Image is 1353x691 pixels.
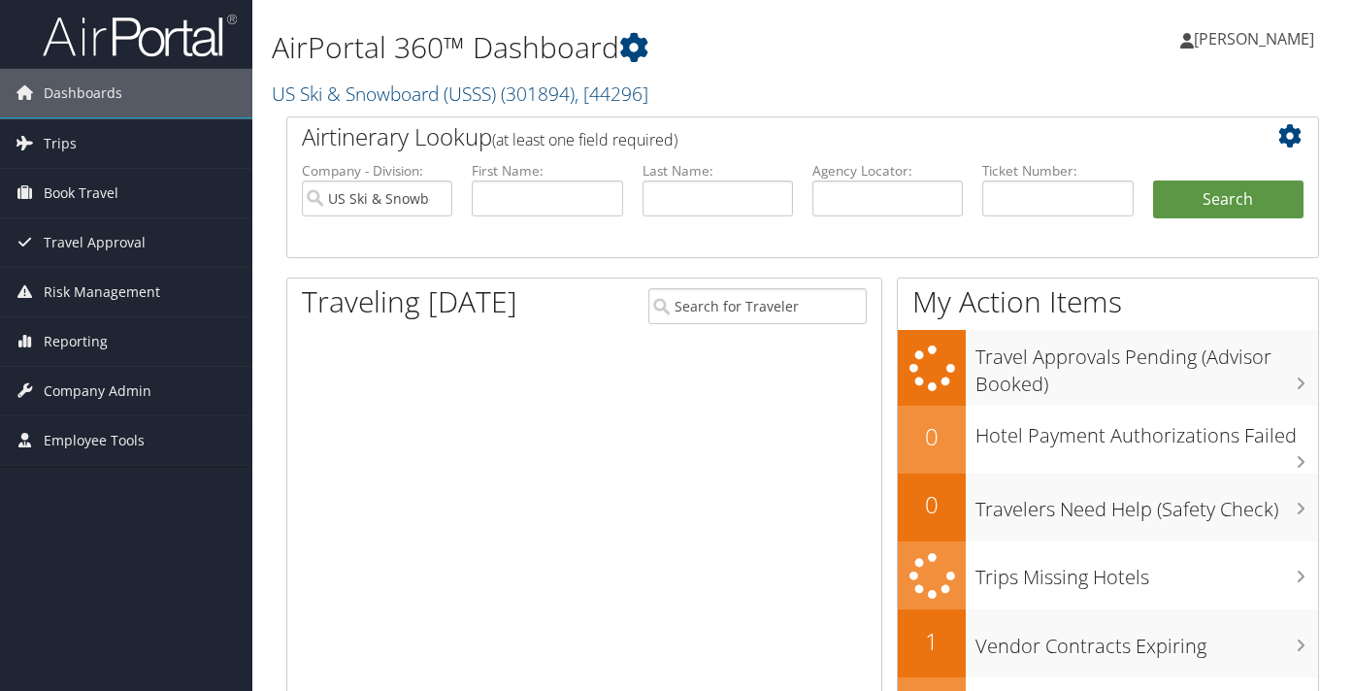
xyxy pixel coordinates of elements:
[643,161,793,181] label: Last Name:
[43,13,237,58] img: airportal-logo.png
[272,27,979,68] h1: AirPortal 360™ Dashboard
[44,169,118,217] span: Book Travel
[975,623,1318,660] h3: Vendor Contracts Expiring
[898,420,966,453] h2: 0
[898,625,966,658] h2: 1
[1153,181,1303,219] button: Search
[44,218,146,267] span: Travel Approval
[272,81,648,107] a: US Ski & Snowboard (USSS)
[648,288,867,324] input: Search for Traveler
[302,281,517,322] h1: Traveling [DATE]
[898,542,1318,610] a: Trips Missing Hotels
[44,416,145,465] span: Employee Tools
[975,334,1318,398] h3: Travel Approvals Pending (Advisor Booked)
[302,161,452,181] label: Company - Division:
[472,161,622,181] label: First Name:
[44,317,108,366] span: Reporting
[982,161,1133,181] label: Ticket Number:
[975,486,1318,523] h3: Travelers Need Help (Safety Check)
[975,412,1318,449] h3: Hotel Payment Authorizations Failed
[898,406,1318,474] a: 0Hotel Payment Authorizations Failed
[44,119,77,168] span: Trips
[898,330,1318,405] a: Travel Approvals Pending (Advisor Booked)
[1180,10,1334,68] a: [PERSON_NAME]
[501,81,575,107] span: ( 301894 )
[898,474,1318,542] a: 0Travelers Need Help (Safety Check)
[812,161,963,181] label: Agency Locator:
[898,281,1318,322] h1: My Action Items
[44,367,151,415] span: Company Admin
[975,554,1318,591] h3: Trips Missing Hotels
[575,81,648,107] span: , [ 44296 ]
[492,129,677,150] span: (at least one field required)
[302,120,1218,153] h2: Airtinerary Lookup
[44,69,122,117] span: Dashboards
[1194,28,1314,49] span: [PERSON_NAME]
[898,488,966,521] h2: 0
[44,268,160,316] span: Risk Management
[898,609,1318,677] a: 1Vendor Contracts Expiring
